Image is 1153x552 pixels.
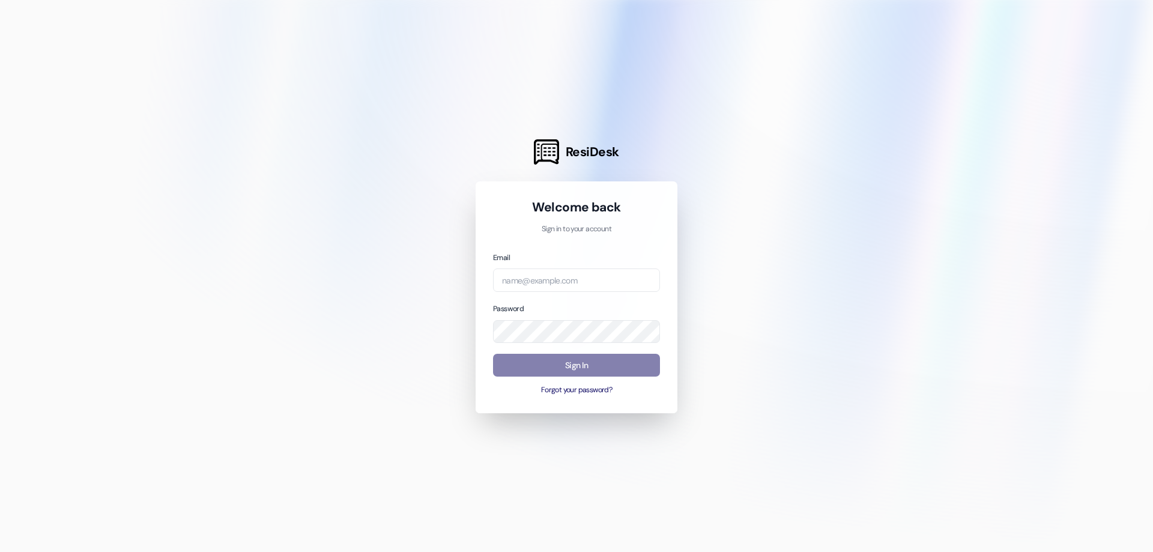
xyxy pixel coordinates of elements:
button: Forgot your password? [493,385,660,396]
label: Password [493,304,524,314]
label: Email [493,253,510,262]
h1: Welcome back [493,199,660,216]
span: ResiDesk [566,144,619,160]
p: Sign in to your account [493,224,660,235]
input: name@example.com [493,268,660,292]
button: Sign In [493,354,660,377]
img: ResiDesk Logo [534,139,559,165]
